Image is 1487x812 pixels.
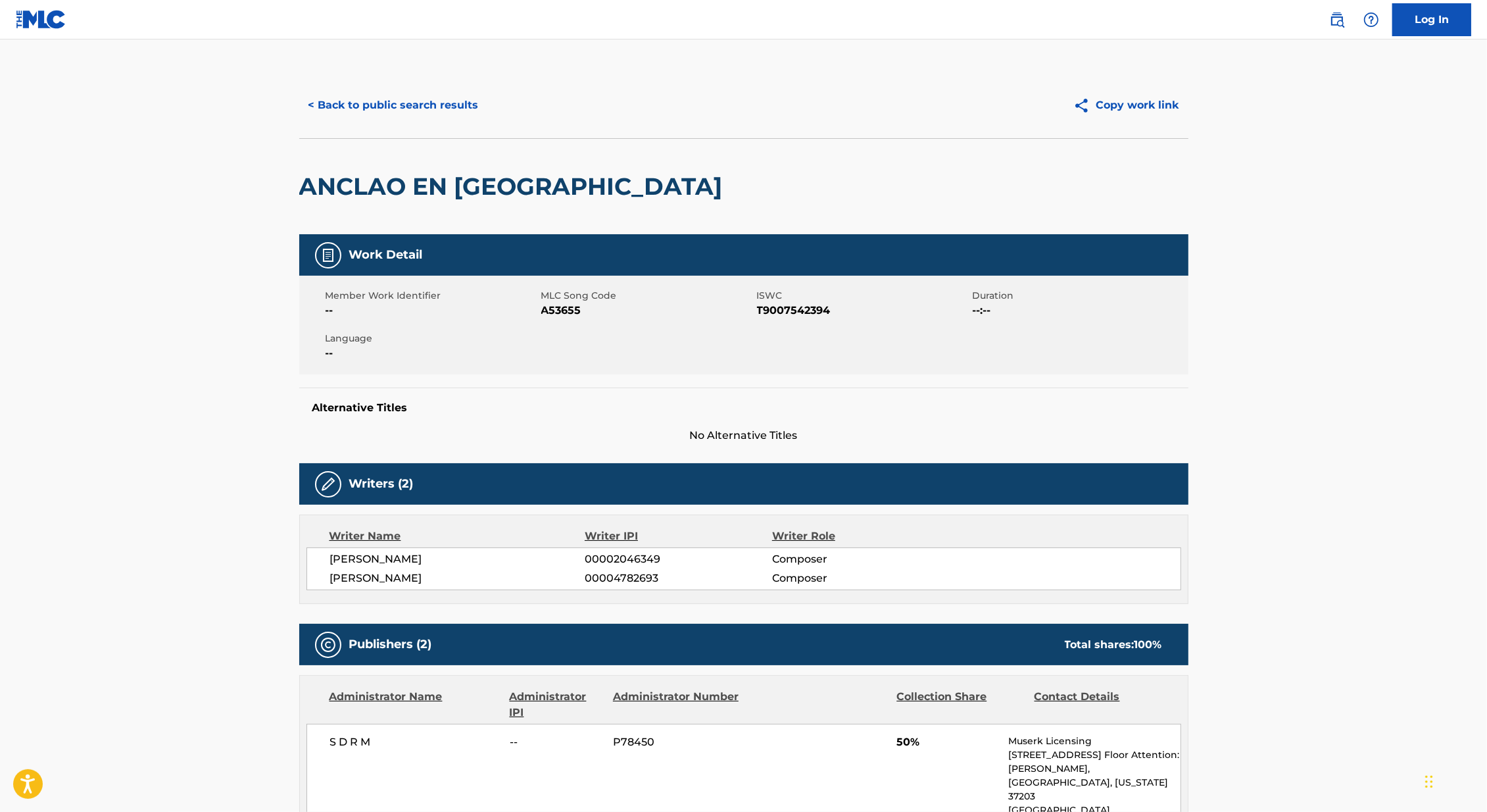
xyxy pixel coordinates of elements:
[1329,12,1345,28] img: search
[772,551,942,567] span: Composer
[896,734,998,750] span: 50%
[326,303,538,318] span: --
[541,303,754,318] span: A53655
[585,551,771,567] span: 00002046349
[1421,749,1487,812] iframe: Chat Widget
[326,332,538,345] span: Language
[1073,97,1096,114] img: Copy work link
[330,571,585,586] span: [PERSON_NAME]
[613,734,741,750] span: P78450
[349,247,423,263] h5: Work Detail
[1008,776,1180,803] p: [GEOGRAPHIC_DATA], [US_STATE] 37203
[772,571,942,586] span: Composer
[1358,7,1384,33] div: Help
[299,89,488,122] button: < Back to public search results
[349,637,432,652] h5: Publishers (2)
[299,428,1188,444] span: No Alternative Titles
[1392,3,1471,36] a: Log In
[320,637,336,653] img: Publishers
[1134,638,1162,651] span: 100 %
[1324,7,1350,33] a: Public Search
[757,303,969,318] span: T9007542394
[329,528,585,544] div: Writer Name
[299,172,729,201] h2: ANCLAO EN [GEOGRAPHIC_DATA]
[510,734,603,750] span: --
[757,289,969,303] span: ISWC
[16,10,66,29] img: MLC Logo
[1425,762,1433,801] div: Drag
[349,476,414,492] h5: Writers (2)
[613,689,741,721] div: Administrator Number
[541,289,754,303] span: MLC Song Code
[510,689,603,721] div: Administrator IPI
[320,247,336,263] img: Work Detail
[330,734,500,750] span: S D R M
[1008,748,1180,776] p: [STREET_ADDRESS] Floor Attention: [PERSON_NAME],
[326,345,538,361] span: --
[973,303,1185,318] span: --:--
[1035,689,1162,721] div: Contact Details
[585,528,772,544] div: Writer IPI
[1008,734,1180,748] p: Muserk Licensing
[896,689,1024,721] div: Collection Share
[772,528,942,544] div: Writer Role
[1064,89,1188,122] button: Copy work link
[326,289,538,303] span: Member Work Identifier
[330,551,585,567] span: [PERSON_NAME]
[585,571,771,586] span: 00004782693
[1363,12,1379,28] img: help
[320,476,336,492] img: Writers
[312,401,1175,415] h5: Alternative Titles
[1065,637,1162,653] div: Total shares:
[973,289,1185,303] span: Duration
[329,689,500,721] div: Administrator Name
